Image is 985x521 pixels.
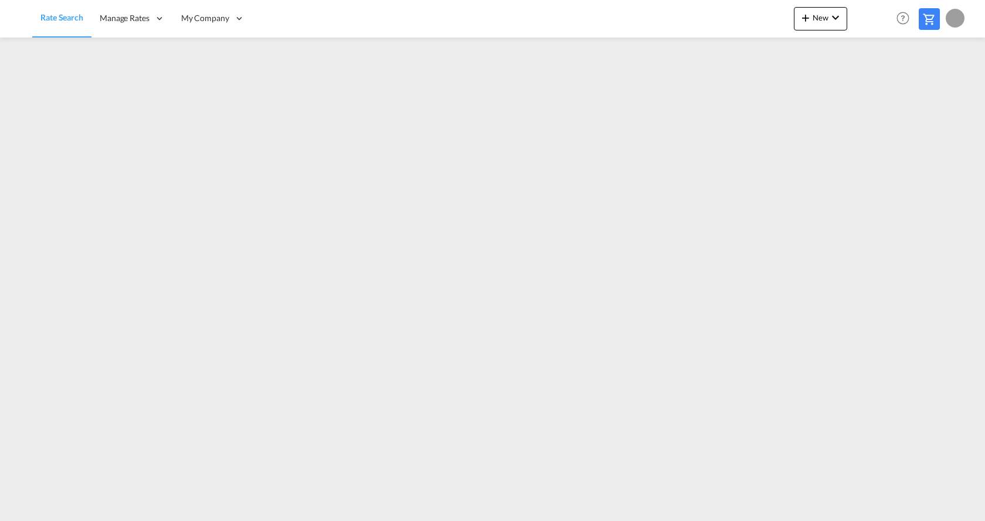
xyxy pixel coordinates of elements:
span: Help [893,8,913,28]
md-icon: icon-plus 400-fg [799,11,813,25]
div: Help [893,8,919,29]
span: My Company [181,12,229,24]
span: Rate Search [40,12,83,22]
span: New [799,13,843,22]
button: icon-plus 400-fgNewicon-chevron-down [794,7,847,30]
span: Manage Rates [100,12,150,24]
md-icon: icon-chevron-down [828,11,843,25]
